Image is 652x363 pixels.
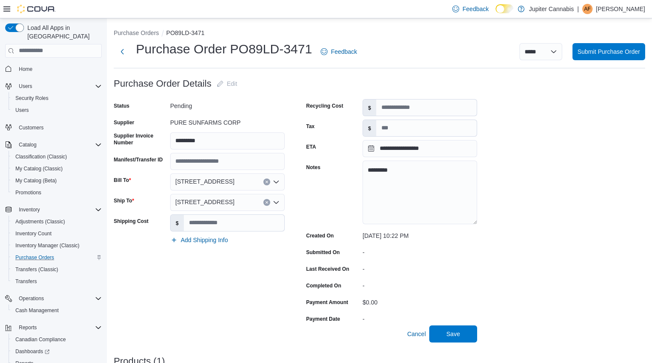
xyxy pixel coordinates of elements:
[12,305,62,316] a: Cash Management
[306,316,340,322] label: Payment Date
[24,23,102,41] span: Load All Apps in [GEOGRAPHIC_DATA]
[15,81,35,91] button: Users
[496,4,513,13] input: Dark Mode
[114,197,134,204] label: Ship To
[17,5,56,13] img: Cova
[404,325,429,343] button: Cancel
[15,122,102,133] span: Customers
[263,179,270,185] button: Clear input
[175,176,234,187] span: [STREET_ADDRESS]
[363,100,376,116] label: $
[171,215,184,231] label: $
[19,324,37,331] span: Reports
[2,121,105,134] button: Customers
[15,140,40,150] button: Catalog
[12,240,102,251] span: Inventory Manager (Classic)
[449,0,492,18] a: Feedback
[496,13,496,14] span: Dark Mode
[12,240,83,251] a: Inventory Manager (Classic)
[331,47,357,56] span: Feedback
[306,249,340,256] label: Submitted On
[136,41,312,58] h1: Purchase Order PO89LD-3471
[175,197,234,207] span: [STREET_ADDRESS]
[12,164,66,174] a: My Catalog (Classic)
[582,4,593,14] div: America Fernandez
[9,263,105,275] button: Transfers (Classic)
[306,232,334,239] label: Created On
[167,231,232,249] button: Add Shipping Info
[15,165,63,172] span: My Catalog (Classic)
[15,64,36,74] a: Home
[15,278,37,285] span: Transfers
[15,205,43,215] button: Inventory
[227,79,237,88] span: Edit
[9,334,105,345] button: Canadian Compliance
[15,153,67,160] span: Classification (Classic)
[12,152,102,162] span: Classification (Classic)
[529,4,574,14] p: Jupiter Cannabis
[12,187,102,198] span: Promotions
[19,83,32,90] span: Users
[15,266,58,273] span: Transfers (Classic)
[363,312,477,322] div: -
[15,189,41,196] span: Promotions
[12,252,58,263] a: Purchase Orders
[15,336,66,343] span: Canadian Compliance
[114,177,131,184] label: Bill To
[170,116,285,126] div: PURE SUNFARMS CORP
[15,293,47,304] button: Operations
[15,177,57,184] span: My Catalog (Beta)
[12,252,102,263] span: Purchase Orders
[12,93,52,103] a: Security Roles
[15,293,102,304] span: Operations
[584,4,590,14] span: AF
[363,296,477,306] div: $0.00
[12,228,102,239] span: Inventory Count
[273,199,280,206] button: Open list of options
[12,105,102,115] span: Users
[12,187,45,198] a: Promotions
[2,63,105,75] button: Home
[12,217,68,227] a: Adjustments (Classic)
[15,254,54,261] span: Purchase Orders
[9,304,105,316] button: Cash Management
[9,163,105,175] button: My Catalog (Classic)
[273,179,280,185] button: Open list of options
[12,152,71,162] a: Classification (Classic)
[306,143,316,150] label: ETA
[213,75,241,92] button: Edit
[114,218,148,225] label: Shipping Cost
[15,205,102,215] span: Inventory
[9,252,105,263] button: Purchase Orders
[9,175,105,187] button: My Catalog (Beta)
[15,322,40,333] button: Reports
[15,140,102,150] span: Catalog
[12,93,102,103] span: Security Roles
[19,295,44,302] span: Operations
[12,164,102,174] span: My Catalog (Classic)
[9,104,105,116] button: Users
[12,346,102,357] span: Dashboards
[12,334,69,345] a: Canadian Compliance
[572,43,645,60] button: Submit Purchase Order
[15,81,102,91] span: Users
[2,80,105,92] button: Users
[306,266,349,272] label: Last Received On
[306,299,348,306] label: Payment Amount
[114,132,167,146] label: Supplier Invoice Number
[9,228,105,240] button: Inventory Count
[19,124,44,131] span: Customers
[407,330,426,338] span: Cancel
[9,187,105,199] button: Promotions
[429,325,477,343] button: Save
[15,322,102,333] span: Reports
[12,217,102,227] span: Adjustments (Classic)
[12,176,60,186] a: My Catalog (Beta)
[2,293,105,304] button: Operations
[306,164,320,171] label: Notes
[15,348,50,355] span: Dashboards
[181,236,228,244] span: Add Shipping Info
[15,95,48,102] span: Security Roles
[12,346,53,357] a: Dashboards
[15,107,29,114] span: Users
